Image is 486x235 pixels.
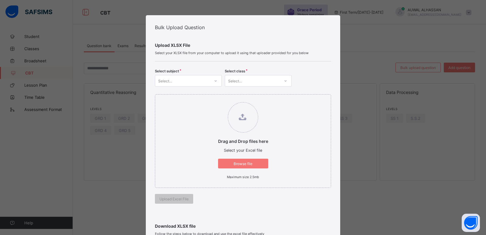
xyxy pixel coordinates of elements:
[159,197,189,201] span: Upload Excel File
[155,223,331,229] span: Download XLSX file
[158,75,172,87] div: Select...
[228,75,242,87] div: Select...
[155,24,205,30] span: Bulk Upload Question
[227,175,259,179] small: Maximum size 2.5mb
[155,69,179,73] span: Select subject
[223,161,264,166] span: Browse file
[225,69,245,73] span: Select class
[462,214,480,232] button: Open asap
[224,148,262,153] span: Select your Excel file
[155,43,331,48] span: Upload XLSX File
[155,51,331,55] span: Select your XLSX file from your computer to upload it using that uploader provided for you below
[218,139,268,144] p: Drag and Drop files here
